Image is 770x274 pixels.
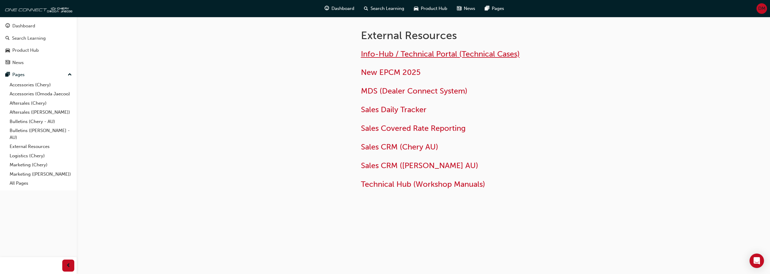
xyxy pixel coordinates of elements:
[2,19,74,69] button: DashboardSearch LearningProduct HubNews
[361,142,438,152] a: Sales CRM (Chery AU)
[7,142,74,151] a: External Resources
[7,108,74,117] a: Aftersales ([PERSON_NAME])
[758,5,765,12] span: DM
[492,5,504,12] span: Pages
[7,117,74,126] a: Bulletins (Chery - AU)
[12,47,39,54] div: Product Hub
[12,35,46,42] div: Search Learning
[359,2,409,15] a: search-iconSearch Learning
[364,5,368,12] span: search-icon
[7,179,74,188] a: All Pages
[452,2,480,15] a: news-iconNews
[361,86,467,96] a: MDS (Dealer Connect System)
[2,69,74,80] button: Pages
[7,170,74,179] a: Marketing ([PERSON_NAME])
[2,20,74,32] a: Dashboard
[361,29,558,42] h1: External Resources
[361,105,427,114] a: Sales Daily Tracker
[361,49,520,59] a: Info-Hub / Technical Portal (Technical Cases)
[480,2,509,15] a: pages-iconPages
[409,2,452,15] a: car-iconProduct Hub
[5,60,10,66] span: news-icon
[485,5,489,12] span: pages-icon
[68,71,72,79] span: up-icon
[2,45,74,56] a: Product Hub
[12,59,24,66] div: News
[3,2,72,14] img: oneconnect
[5,23,10,29] span: guage-icon
[5,36,10,41] span: search-icon
[7,126,74,142] a: Bulletins ([PERSON_NAME] - AU)
[2,33,74,44] a: Search Learning
[361,124,466,133] a: Sales Covered Rate Reporting
[331,5,354,12] span: Dashboard
[66,262,71,269] span: prev-icon
[2,57,74,68] a: News
[7,89,74,99] a: Accessories (Omoda Jaecoo)
[12,23,35,29] div: Dashboard
[361,161,478,170] a: Sales CRM ([PERSON_NAME] AU)
[371,5,404,12] span: Search Learning
[7,160,74,170] a: Marketing (Chery)
[421,5,447,12] span: Product Hub
[325,5,329,12] span: guage-icon
[5,72,10,78] span: pages-icon
[7,151,74,161] a: Logistics (Chery)
[12,71,25,78] div: Pages
[361,68,420,77] a: New EPCM 2025
[7,99,74,108] a: Aftersales (Chery)
[750,254,764,268] div: Open Intercom Messenger
[457,5,461,12] span: news-icon
[320,2,359,15] a: guage-iconDashboard
[5,48,10,53] span: car-icon
[756,3,767,14] button: DM
[464,5,475,12] span: News
[361,180,485,189] a: Technical Hub (Workshop Manuals)
[7,80,74,90] a: Accessories (Chery)
[414,5,418,12] span: car-icon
